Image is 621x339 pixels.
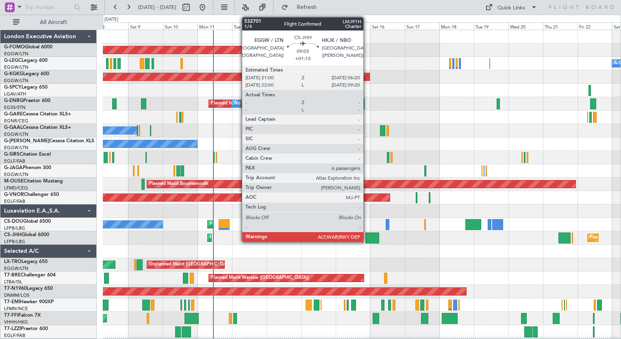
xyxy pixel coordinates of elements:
[149,178,208,190] div: Planned Maint Bournemouth
[4,131,28,137] a: EGGW/LTN
[4,165,51,170] a: G-JAGAPhenom 300
[4,265,28,272] a: EGGW/LTN
[4,112,23,117] span: G-GARE
[4,326,21,331] span: T7-LZZI
[4,58,22,63] span: G-LEGC
[4,125,71,130] a: G-GAALCessna Citation XLS+
[4,179,63,184] a: M-OUSECitation Mustang
[94,22,128,30] div: Fri 8
[508,22,543,30] div: Wed 20
[4,98,23,103] span: G-ENRG
[4,72,49,76] a: G-KGKGLegacy 600
[25,1,72,13] input: Trip Number
[278,1,326,14] button: Refresh
[4,104,26,111] a: EGSS/STN
[234,98,253,110] div: No Crew
[4,125,23,130] span: G-GAAL
[336,22,370,30] div: Fri 15
[4,306,28,312] a: LFMN/NCE
[370,22,405,30] div: Sat 16
[4,313,41,318] a: T7-FFIFalcon 7X
[301,22,336,30] div: Thu 14
[543,22,578,30] div: Thu 21
[4,152,20,157] span: G-SIRS
[4,273,56,278] a: T7-BREChallenger 604
[4,332,25,339] a: EGLF/FAB
[4,152,51,157] a: G-SIRSCitation Excel
[4,179,24,184] span: M-OUSE
[4,233,49,237] a: CS-JHHGlobal 6000
[4,185,28,191] a: LFMD/CEQ
[497,4,525,12] div: Quick Links
[210,232,338,244] div: Planned Maint [GEOGRAPHIC_DATA] ([GEOGRAPHIC_DATA])
[4,85,22,90] span: G-SPCY
[4,259,22,264] span: LX-TRO
[4,273,21,278] span: T7-BRE
[4,326,48,331] a: T7-LZZIPraetor 600
[149,259,283,271] div: Unplanned Maint [GEOGRAPHIC_DATA] ([GEOGRAPHIC_DATA])
[4,313,18,318] span: T7-FFI
[21,20,86,25] span: All Aircraft
[138,4,176,11] span: [DATE] - [DATE]
[4,286,53,291] a: T7-N1960Legacy 650
[4,112,71,117] a: G-GARECessna Citation XLS+
[4,300,54,304] a: T7-EMIHawker 900XP
[4,98,50,103] a: G-ENRGPraetor 600
[4,45,52,50] a: G-FOMOGlobal 6000
[474,22,508,30] div: Tue 19
[211,272,309,284] div: Planned Maint Warsaw ([GEOGRAPHIC_DATA])
[267,22,301,30] div: Wed 13
[4,72,23,76] span: G-KGKG
[128,22,163,30] div: Sat 9
[4,225,25,231] a: LFPB/LBG
[4,219,51,224] a: CS-DOUGlobal 6500
[4,165,23,170] span: G-JAGA
[4,286,27,291] span: T7-N1960
[439,22,474,30] div: Mon 18
[163,22,198,30] div: Sun 10
[4,64,28,70] a: EGGW/LTN
[210,218,338,230] div: Planned Maint [GEOGRAPHIC_DATA] ([GEOGRAPHIC_DATA])
[4,233,22,237] span: CS-JHH
[232,22,267,30] div: Tue 12
[4,300,20,304] span: T7-EMI
[4,118,28,124] a: EGNR/CEG
[4,198,25,204] a: EGLF/FAB
[4,172,28,178] a: EGGW/LTN
[104,16,118,23] div: [DATE]
[4,259,48,264] a: LX-TROLegacy 650
[4,292,29,298] a: DNMM/LOS
[4,192,59,197] a: G-VNORChallenger 650
[4,158,25,164] a: EGLF/FAB
[4,139,49,143] span: G-[PERSON_NAME]
[280,151,408,163] div: Planned Maint [GEOGRAPHIC_DATA] ([GEOGRAPHIC_DATA])
[4,279,22,285] a: LTBA/ISL
[290,4,324,10] span: Refresh
[4,58,48,63] a: G-LEGCLegacy 600
[4,145,28,151] a: EGGW/LTN
[481,1,541,14] button: Quick Links
[4,239,25,245] a: LFPB/LBG
[578,22,612,30] div: Fri 22
[4,51,28,57] a: EGGW/LTN
[4,219,23,224] span: CS-DOU
[405,22,439,30] div: Sun 17
[4,319,28,325] a: VHHH/HKG
[4,139,94,143] a: G-[PERSON_NAME]Cessna Citation XLS
[4,78,28,84] a: EGGW/LTN
[4,91,26,97] a: LGAV/ATH
[211,98,339,110] div: Planned Maint [GEOGRAPHIC_DATA] ([GEOGRAPHIC_DATA])
[4,192,24,197] span: G-VNOR
[9,16,88,29] button: All Aircraft
[198,22,232,30] div: Mon 11
[4,85,48,90] a: G-SPCYLegacy 650
[348,232,476,244] div: Planned Maint [GEOGRAPHIC_DATA] ([GEOGRAPHIC_DATA])
[4,45,25,50] span: G-FOMO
